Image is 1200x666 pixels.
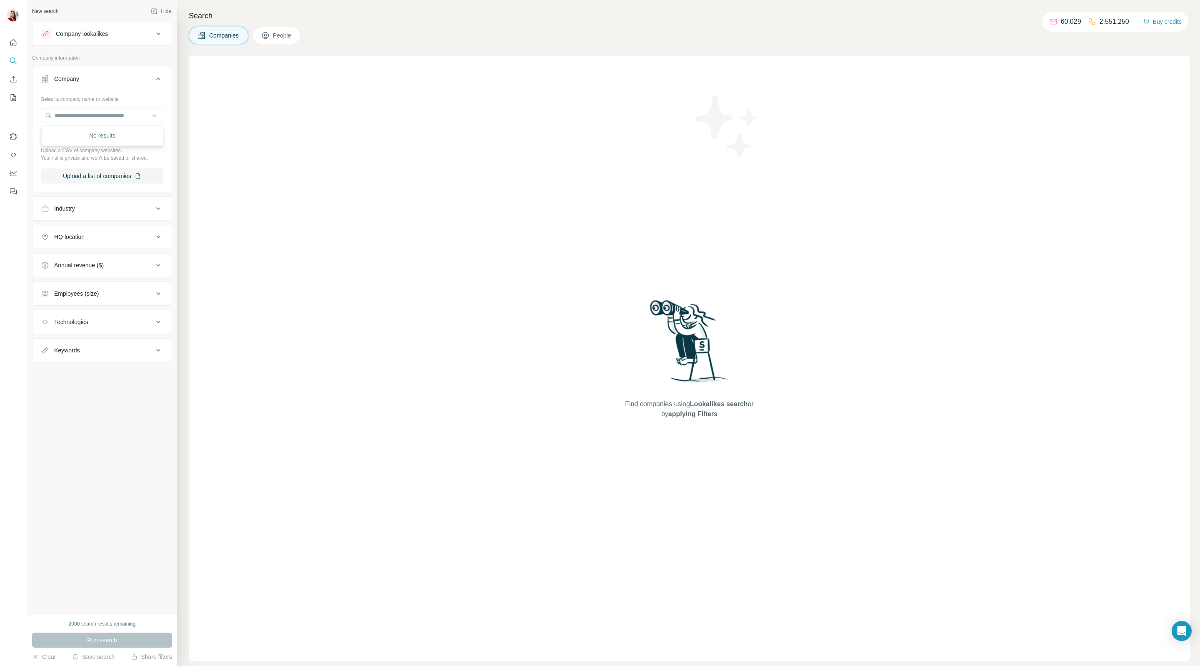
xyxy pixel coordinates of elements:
[145,5,177,18] button: Hide
[32,340,172,360] button: Keywords
[54,261,104,269] div: Annual revenue ($)
[32,312,172,332] button: Technologies
[7,72,20,87] button: Enrich CSV
[41,168,163,183] button: Upload a list of companies
[131,653,172,661] button: Share filters
[41,154,163,162] p: Your list is private and won't be saved or shared.
[1100,17,1129,27] p: 2,551,250
[7,35,20,50] button: Quick start
[7,53,20,68] button: Search
[32,199,172,219] button: Industry
[32,8,58,15] div: New search
[1061,17,1081,27] p: 60,029
[54,318,88,326] div: Technologies
[7,129,20,144] button: Use Surfe on LinkedIn
[1172,621,1192,641] div: Open Intercom Messenger
[646,298,733,391] img: Surfe Illustration - Woman searching with binoculars
[209,31,240,40] span: Companies
[32,653,56,661] button: Clear
[7,8,20,22] img: Avatar
[32,69,172,92] button: Company
[32,54,172,62] p: Company information
[43,127,161,144] div: No results
[273,31,292,40] span: People
[32,255,172,275] button: Annual revenue ($)
[41,92,163,103] div: Select a company name or website
[72,653,115,661] button: Save search
[7,184,20,199] button: Feedback
[41,147,163,154] p: Upload a CSV of company websites.
[668,410,717,417] span: applying Filters
[7,147,20,162] button: Use Surfe API
[189,10,1190,22] h4: Search
[56,30,108,38] div: Company lookalikes
[32,227,172,247] button: HQ location
[54,346,80,354] div: Keywords
[1143,16,1182,28] button: Buy credits
[690,400,748,407] span: Lookalikes search
[7,90,20,105] button: My lists
[32,284,172,304] button: Employees (size)
[32,24,172,44] button: Company lookalikes
[622,399,756,419] span: Find companies using or by
[54,75,79,83] div: Company
[7,166,20,181] button: Dashboard
[690,89,765,164] img: Surfe Illustration - Stars
[54,289,99,298] div: Employees (size)
[54,233,85,241] div: HQ location
[69,620,136,628] div: 2000 search results remaining
[54,204,75,213] div: Industry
